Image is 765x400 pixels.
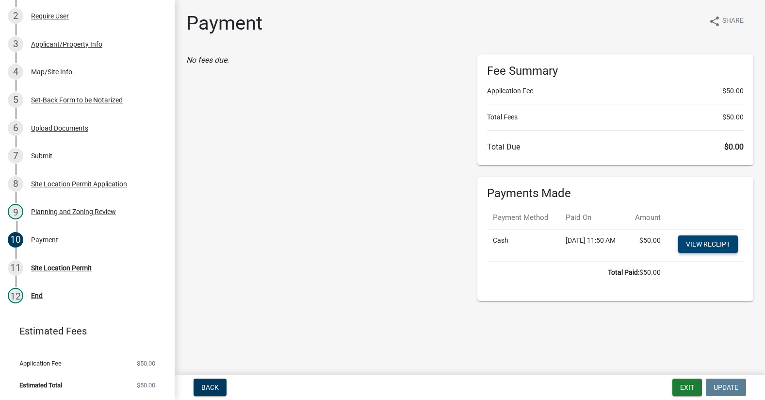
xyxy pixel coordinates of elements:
span: Share [722,16,744,27]
a: Estimated Fees [8,321,159,341]
div: 11 [8,260,23,276]
div: Submit [31,152,52,159]
li: Total Fees [487,112,744,122]
a: View receipt [678,235,738,253]
button: shareShare [701,12,751,31]
div: End [31,292,43,299]
div: 2 [8,8,23,24]
span: $50.00 [137,382,155,388]
h6: Fee Summary [487,64,744,78]
div: 3 [8,36,23,52]
div: Site Location Permit [31,265,92,271]
div: 5 [8,92,23,108]
div: 7 [8,148,23,164]
span: Update [714,383,738,391]
div: 9 [8,204,23,219]
div: Site Location Permit Application [31,181,127,187]
div: Set-Back Form to be Notarized [31,97,123,103]
th: Payment Method [487,206,560,229]
li: Application Fee [487,86,744,96]
button: Back [194,379,227,396]
i: No fees due. [186,55,229,65]
div: 12 [8,288,23,303]
td: Cash [487,229,560,261]
div: Require User [31,13,69,19]
td: $50.00 [487,261,667,283]
b: Total Paid: [608,268,639,276]
span: Estimated Total [19,382,62,388]
div: Upload Documents [31,125,88,132]
div: Planning and Zoning Review [31,208,116,215]
span: Back [201,383,219,391]
span: Application Fee [19,360,62,367]
div: 6 [8,120,23,136]
td: $50.00 [626,229,667,261]
div: Applicant/Property Info [31,41,102,48]
button: Update [706,379,746,396]
div: 10 [8,232,23,248]
i: share [709,16,720,27]
button: Exit [672,379,702,396]
span: $50.00 [137,360,155,367]
div: 4 [8,64,23,80]
div: Map/Site Info. [31,68,74,75]
span: $0.00 [724,142,744,151]
div: Payment [31,236,58,243]
span: $50.00 [722,112,744,122]
td: [DATE] 11:50 AM [560,229,626,261]
th: Amount [626,206,667,229]
h1: Payment [186,12,262,35]
h6: Total Due [487,142,744,151]
span: $50.00 [722,86,744,96]
h6: Payments Made [487,186,744,200]
th: Paid On [560,206,626,229]
div: 8 [8,176,23,192]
